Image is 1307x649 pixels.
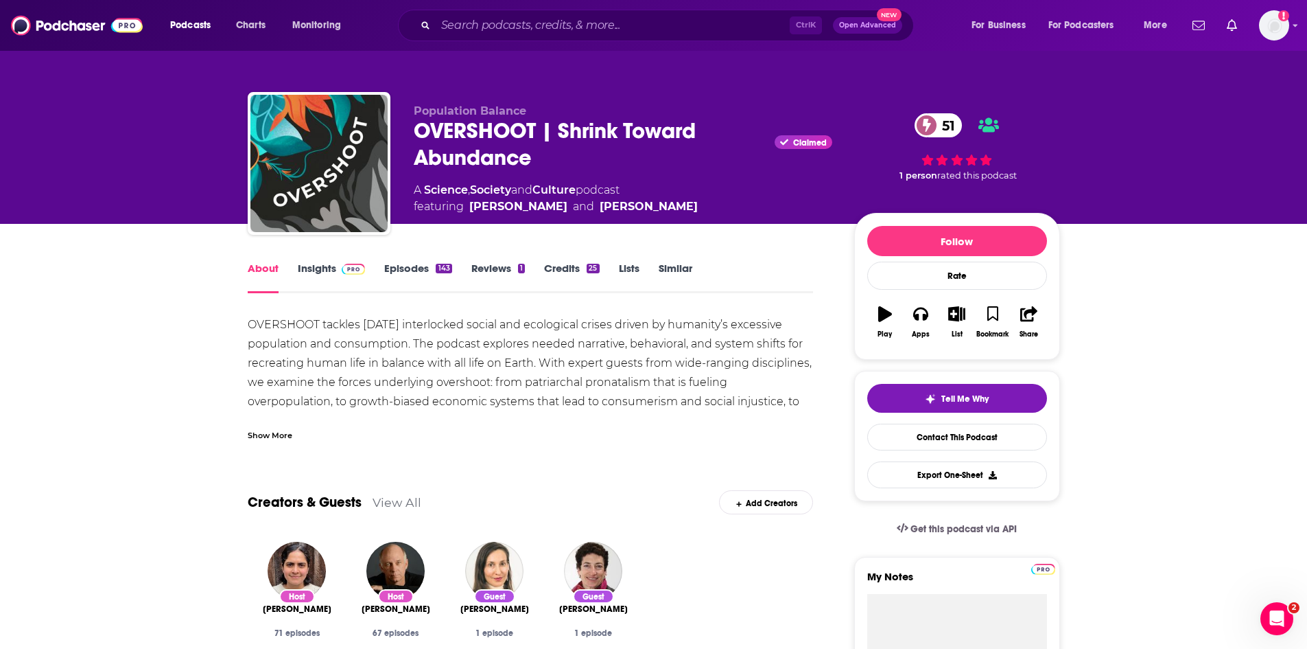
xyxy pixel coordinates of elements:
img: OVERSHOOT | Shrink Toward Abundance [250,95,388,232]
button: open menu [1039,14,1134,36]
a: Contact This Podcast [867,424,1047,451]
a: 51 [915,113,962,137]
a: Get this podcast via API [886,512,1028,546]
div: 1 [518,264,525,273]
a: Charts [227,14,274,36]
div: List [952,330,963,339]
span: [PERSON_NAME] [460,604,529,615]
span: Open Advanced [839,22,896,29]
span: and [511,183,532,196]
a: Society [470,183,511,196]
button: open menu [161,14,228,36]
span: For Business [972,16,1026,35]
a: Culture [532,183,576,196]
span: New [877,8,902,21]
a: Nandita Bajaj [263,604,331,615]
div: 25 [587,264,599,273]
a: Dave Gardner [362,604,430,615]
img: tell me why sparkle [925,394,936,405]
button: open menu [283,14,359,36]
div: OVERSHOOT tackles [DATE] interlocked social and ecological crises driven by humanity’s excessive ... [248,315,814,508]
input: Search podcasts, credits, & more... [436,14,790,36]
span: Population Balance [414,104,526,117]
label: My Notes [867,570,1047,594]
a: Creators & Guests [248,494,362,511]
span: , [468,183,470,196]
div: Host [378,589,414,604]
span: Podcasts [170,16,211,35]
div: Guest [474,589,515,604]
img: Dave Gardner [366,542,425,600]
span: Tell Me Why [941,394,989,405]
div: 71 episodes [259,628,335,638]
button: Open AdvancedNew [833,17,902,34]
div: Apps [912,330,930,339]
img: Podchaser - Follow, Share and Rate Podcasts [11,12,143,38]
span: Monitoring [292,16,341,35]
span: Get this podcast via API [910,523,1017,535]
div: Share [1020,330,1038,339]
span: More [1144,16,1167,35]
a: Episodes143 [384,262,451,293]
img: User Profile [1259,10,1289,41]
span: For Podcasters [1048,16,1114,35]
a: Credits25 [544,262,599,293]
button: open menu [1134,14,1184,36]
a: About [248,262,279,293]
div: 143 [436,264,451,273]
iframe: Intercom live chat [1260,602,1293,635]
a: Lists [619,262,639,293]
button: Play [867,297,903,347]
button: Apps [903,297,939,347]
div: A podcast [414,182,698,215]
div: Bookmark [976,330,1009,339]
span: featuring [414,198,698,215]
button: open menu [962,14,1043,36]
div: Guest [573,589,614,604]
div: Rate [867,262,1047,290]
span: 2 [1288,602,1299,613]
button: Follow [867,226,1047,256]
a: Melanie Joy [460,604,529,615]
div: Add Creators [719,490,813,514]
button: Show profile menu [1259,10,1289,41]
button: tell me why sparkleTell Me Why [867,384,1047,413]
div: Host [279,589,315,604]
button: Export One-Sheet [867,462,1047,488]
span: 1 person [899,170,937,181]
span: and [573,198,594,215]
div: 1 episode [555,628,632,638]
button: Bookmark [975,297,1011,347]
a: Reviews1 [471,262,525,293]
a: View All [373,495,421,510]
a: Nandita Bajaj [469,198,567,215]
div: 67 episodes [357,628,434,638]
a: Naomi Oreskes [559,604,628,615]
button: Share [1011,297,1046,347]
span: Charts [236,16,266,35]
img: Podchaser Pro [342,264,366,275]
span: [PERSON_NAME] [263,604,331,615]
div: 51 1 personrated this podcast [854,104,1060,190]
img: Naomi Oreskes [564,542,622,600]
img: Melanie Joy [465,542,523,600]
button: List [939,297,974,347]
a: Dave Gardner [600,198,698,215]
a: Show notifications dropdown [1221,14,1243,37]
span: [PERSON_NAME] [362,604,430,615]
span: rated this podcast [937,170,1017,181]
img: Podchaser Pro [1031,564,1055,575]
a: Science [424,183,468,196]
span: 51 [928,113,962,137]
span: Logged in as WesBurdett [1259,10,1289,41]
div: 1 episode [456,628,533,638]
a: InsightsPodchaser Pro [298,262,366,293]
img: Nandita Bajaj [268,542,326,600]
span: [PERSON_NAME] [559,604,628,615]
svg: Add a profile image [1278,10,1289,21]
